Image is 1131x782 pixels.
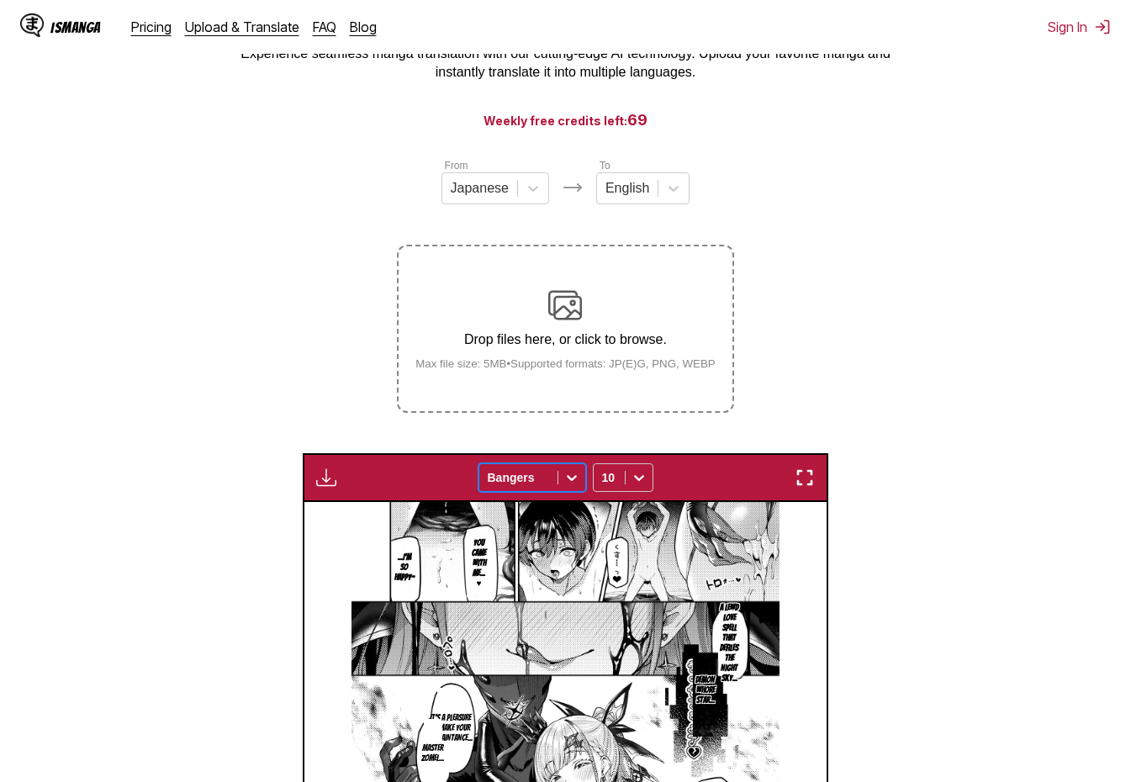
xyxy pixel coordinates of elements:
[563,177,583,198] img: Languages icon
[402,332,729,347] p: Drop files here, or click to browse.
[350,18,377,35] a: Blog
[391,549,418,586] p: ...I'm so happy~
[402,357,729,370] small: Max file size: 5MB • Supported formats: JP(E)G, PNG, WEBP
[445,160,468,172] label: From
[313,18,336,35] a: FAQ
[600,160,610,172] label: To
[50,19,101,35] div: IsManga
[1094,18,1111,35] img: Sign out
[418,740,447,767] p: Master Zomel...
[185,18,299,35] a: Upload & Translate
[467,535,491,592] p: You came with me... ♥
[316,468,336,488] img: Download translated images
[716,600,742,687] p: A lewd love spell that defiles the night sky...
[20,13,44,37] img: IsManga Logo
[692,672,718,709] p: Demon whore star...
[131,18,172,35] a: Pricing
[1048,18,1111,35] button: Sign In
[230,45,902,82] p: Experience seamless manga translation with our cutting-edge AI technology. Upload your favorite m...
[795,468,815,488] img: Enter fullscreen
[40,109,1091,130] h3: Weekly free credits left:
[20,13,131,40] a: IsManga LogoIsManga
[627,111,647,129] span: 69
[424,710,476,747] p: It's a pleasure to make your acquaintance...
